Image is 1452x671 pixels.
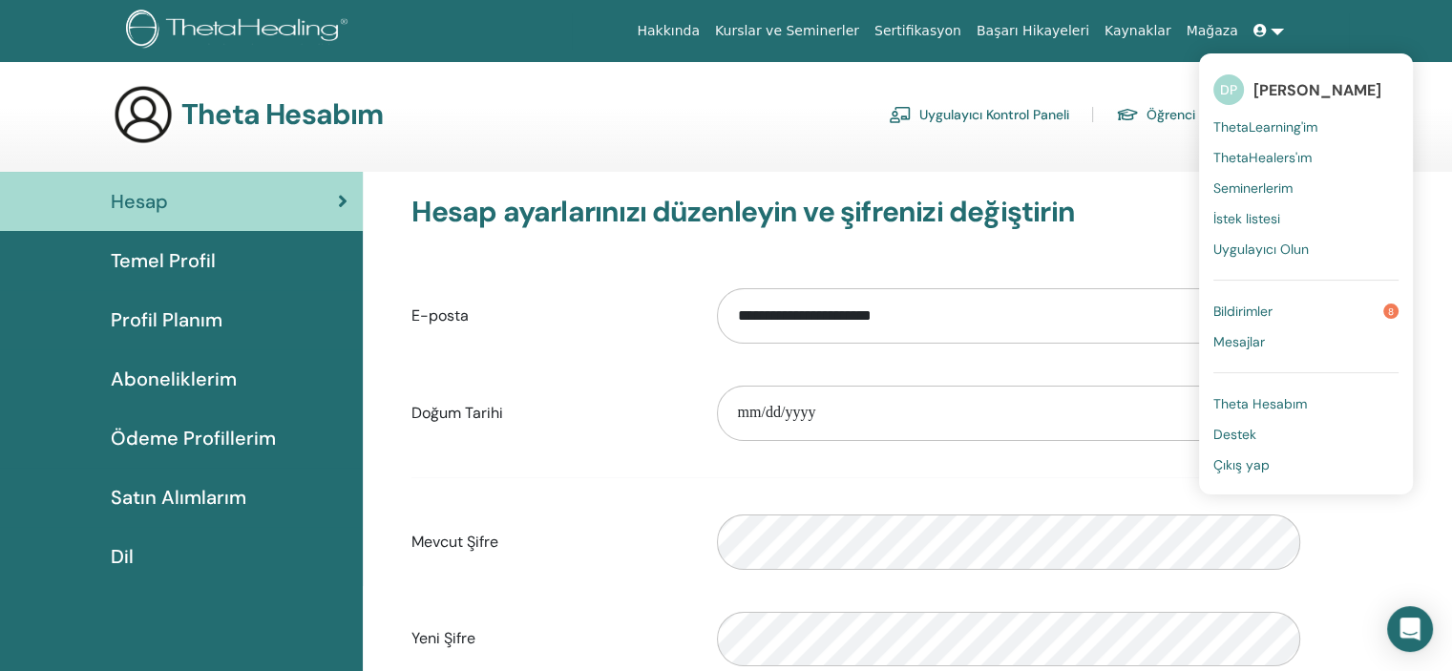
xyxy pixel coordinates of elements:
[1213,388,1399,419] a: Theta Hesabım
[1213,210,1280,227] font: İstek listesi
[1178,13,1245,49] a: Mağaza
[411,305,469,325] font: E-posta
[181,95,384,133] font: Theta Hesabım
[1213,234,1399,264] a: Uygulayıcı Olun
[919,107,1069,124] font: Uygulayıcı Kontrol Paneli
[411,403,503,423] font: Doğum Tarihi
[715,23,859,38] font: Kurslar ve Seminerler
[411,628,475,648] font: Yeni Şifre
[1147,107,1282,124] font: Öğrenci Kontrol Paneli
[874,23,961,38] font: Sertifikasyon
[977,23,1089,38] font: Başarı Hikayeleri
[1213,68,1399,112] a: DP[PERSON_NAME]
[1213,333,1265,350] font: Mesajlar
[1213,456,1270,473] font: Çıkış yap
[1213,326,1399,357] a: Mesajlar
[707,13,867,49] a: Kurslar ve Seminerler
[111,485,246,510] font: Satın Alımlarım
[889,106,912,123] img: chalkboard-teacher.svg
[1387,606,1433,652] div: Intercom Messenger'ı açın
[1105,23,1171,38] font: Kaynaklar
[1253,80,1381,100] font: [PERSON_NAME]
[867,13,969,49] a: Sertifikasyon
[411,532,498,552] font: Mevcut Şifre
[1213,419,1399,450] a: Destek
[111,544,134,569] font: Dil
[629,13,707,49] a: Hakkında
[637,23,700,38] font: Hakkında
[1213,179,1293,197] font: Seminerlerim
[889,99,1069,130] a: Uygulayıcı Kontrol Paneli
[1213,203,1399,234] a: İstek listesi
[1213,118,1317,136] font: ThetaLearning'im
[1213,296,1399,326] a: Bildirimler8
[1388,305,1394,318] font: 8
[1213,241,1309,258] font: Uygulayıcı Olun
[111,189,168,214] font: Hesap
[1213,173,1399,203] a: Seminerlerim
[126,10,354,52] img: logo.png
[1213,149,1312,166] font: ThetaHealers'ım
[1213,303,1273,320] font: Bildirimler
[1097,13,1179,49] a: Kaynaklar
[1186,23,1237,38] font: Mağaza
[111,248,216,273] font: Temel Profil
[1213,450,1399,480] a: Çıkış yap
[1213,142,1399,173] a: ThetaHealers'ım
[1116,107,1139,123] img: graduation-cap.svg
[111,426,276,451] font: Ödeme Profillerim
[111,367,237,391] font: Aboneliklerim
[113,84,174,145] img: generic-user-icon.jpg
[111,307,222,332] font: Profil Planım
[411,193,1075,230] font: Hesap ayarlarınızı düzenleyin ve şifrenizi değiştirin
[1220,81,1237,98] font: DP
[1213,112,1399,142] a: ThetaLearning'im
[1213,426,1256,443] font: Destek
[1213,395,1307,412] font: Theta Hesabım
[969,13,1097,49] a: Başarı Hikayeleri
[1116,99,1282,130] a: Öğrenci Kontrol Paneli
